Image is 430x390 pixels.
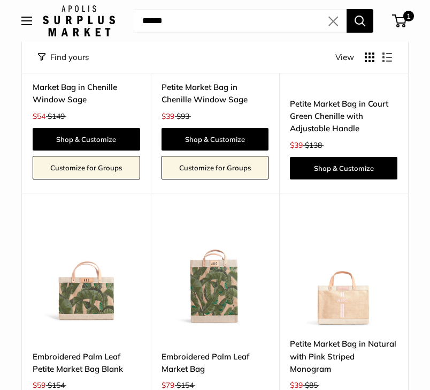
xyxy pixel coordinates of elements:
a: Petite Market Bag in Court Green Chenille with Adjustable Handle [290,97,397,135]
span: View [335,50,354,65]
a: description_Make it yours with custom embroidered text.Petite Market Bag in Natural with Pink Str... [290,220,397,327]
a: description_Each bag takes 8-hours to handcraft thanks to our artisan cooperative.description_Sid... [162,220,269,327]
a: description_Each bag takes 8-hours to handcraft thanks to our artisan cooperative.Embroidered Pal... [33,220,140,327]
img: Apolis: Surplus Market [43,5,115,36]
a: Shop & Customize [162,128,269,151]
a: 1 [393,14,406,27]
span: $54 [33,111,45,121]
button: Filter collection [38,50,89,65]
a: Customize for Groups [162,156,269,179]
span: $154 [176,380,194,390]
img: description_Make it yours with custom embroidered text. [290,220,397,327]
span: $93 [176,111,189,121]
span: $39 [290,140,303,150]
span: $154 [48,380,65,390]
a: Shop & Customize [33,128,140,151]
button: Search [347,9,373,33]
button: Display products as grid [365,52,374,62]
span: $85 [305,380,318,390]
img: description_Each bag takes 8-hours to handcraft thanks to our artisan cooperative. [162,220,269,327]
a: Petite Market Bag in Chenille Window Sage [162,81,269,106]
span: $39 [162,111,174,121]
span: $79 [162,380,174,390]
button: Open menu [21,17,32,25]
a: Shop & Customize [290,157,397,179]
span: $149 [48,111,65,121]
a: Market Bag in Chenille Window Sage [33,81,140,106]
button: Display products as list [382,52,392,62]
input: Search... [134,9,347,33]
a: Customize for Groups [33,156,140,179]
a: Petite Market Bag in Natural with Pink Striped Monogram [290,337,397,375]
span: 1 [403,11,414,21]
img: description_Each bag takes 8-hours to handcraft thanks to our artisan cooperative. [33,220,140,327]
span: $39 [290,380,303,390]
a: Embroidered Palm Leaf Market Bag [162,350,269,376]
span: $138 [305,140,322,150]
a: Embroidered Palm Leaf Petite Market Bag Blank [33,350,140,376]
span: $59 [33,380,45,390]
